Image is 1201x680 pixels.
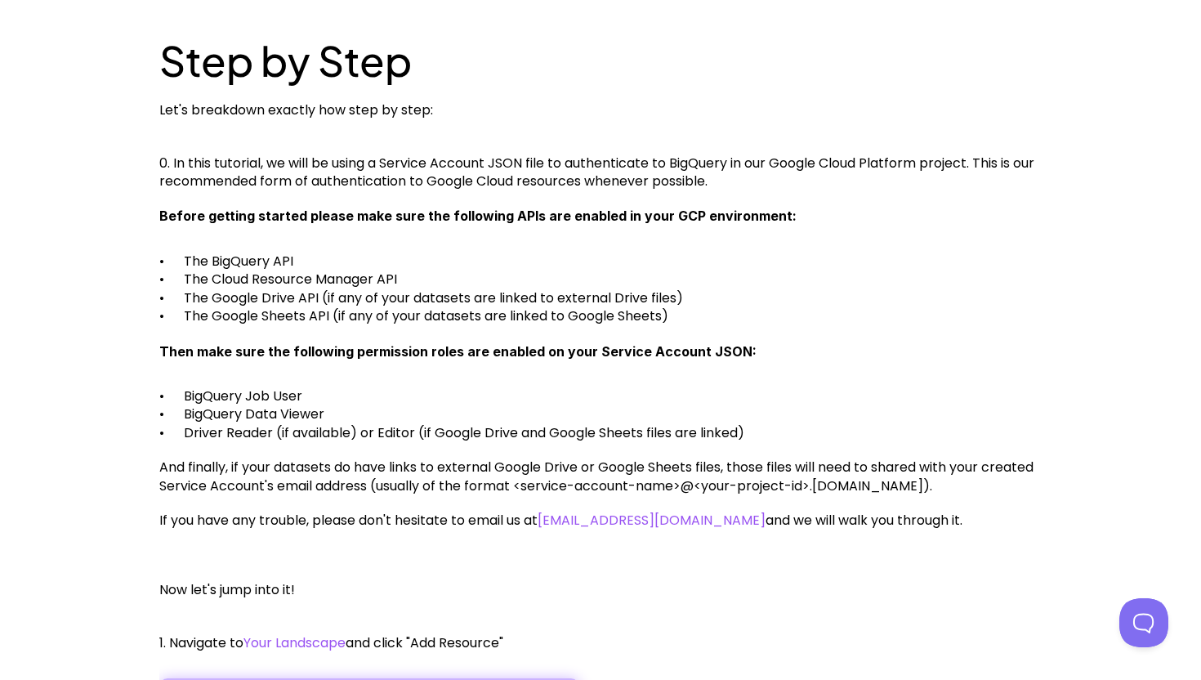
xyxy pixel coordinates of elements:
a: [EMAIL_ADDRESS][DOMAIN_NAME] [538,511,766,530]
p: The BigQuery API [184,253,1042,271]
h2: Step by Step [159,36,1042,85]
p: 0. In this tutorial, we will be using a Service Account JSON file to authenticate to BigQuery in ... [159,154,1042,191]
p: If you have any trouble, please don't hesitate to email us at and we will walk you through it. [159,512,1042,530]
p: BigQuery Job User [184,387,1042,405]
p: And finally, if your datasets do have links to external Google Drive or Google Sheets files, thos... [159,459,1042,495]
a: Your Landscape [243,633,346,652]
p: Driver Reader (if available) or Editor (if Google Drive and Google Sheets files are linked) [184,424,1042,442]
p: The Cloud Resource Manager API [184,271,1042,289]
iframe: Toggle Customer Support [1119,598,1168,647]
p: BigQuery Data Viewer [184,405,1042,423]
p: 1. Navigate to and click "Add Resource" [159,615,1042,652]
strong: Then make sure the following permission roles are enabled on your Service Account JSON: [159,343,757,360]
p: The Google Sheets API (if any of your datasets are linked to Google Sheets) [184,307,1042,325]
strong: Before getting started please make sure the following APIs are enabled in your GCP environment: [159,208,797,224]
p: Now let's jump into it! [159,581,1042,599]
p: The Google Drive API (if any of your datasets are linked to external Drive files) [184,289,1042,307]
p: Let's breakdown exactly how step by step: [159,101,1042,138]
